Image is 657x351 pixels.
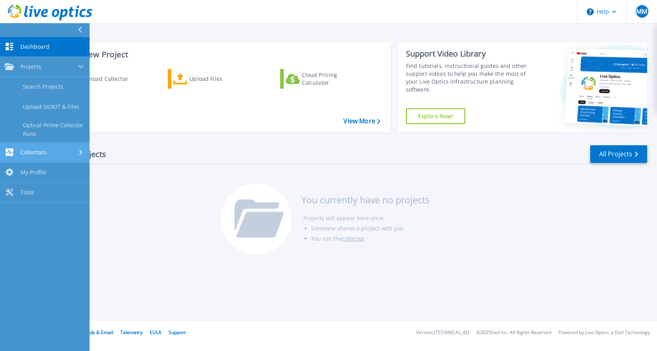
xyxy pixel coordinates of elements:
[169,329,186,336] a: Support
[311,223,429,234] li: Someone shares a project with you
[189,71,252,87] div: Upload Files
[303,213,429,223] li: Projects will appear here once:
[636,8,647,15] span: MM
[302,71,365,87] div: Cloud Pricing Calculator
[56,50,380,59] h3: Start a New Project
[311,234,429,244] li: You run the
[590,145,647,163] a: All Projects
[168,69,255,89] a: Upload Files
[280,69,368,89] a: Cloud Pricing Calculator
[406,49,532,59] div: Support Video Library
[20,43,50,50] span: Dashboard
[20,149,46,156] span: Collectors
[476,330,551,335] li: © 2025 Dell Inc. All Rights Reserved
[56,69,143,89] a: Download Collector
[87,329,113,336] a: Ads & Email
[416,330,469,335] li: Version: [TECHNICAL_ID]
[342,235,365,242] a: collector
[343,117,380,125] a: View More
[150,329,161,336] a: EULA
[558,330,650,335] li: Powered by Live Optics, a Dell Technology
[120,329,143,336] a: Telemetry
[406,62,532,93] div: Find tutorials, instructional guides and other support videos to help you make the most of your L...
[20,63,41,70] span: Projects
[20,189,34,196] span: Tools
[76,71,139,87] div: Download Collector
[301,196,429,204] h3: You currently have no projects
[20,169,46,176] span: My Profile
[406,108,466,124] a: Explore Now!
